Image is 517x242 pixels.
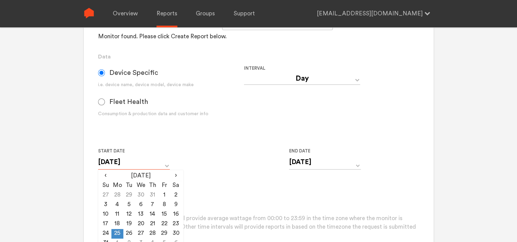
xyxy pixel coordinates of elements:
td: 14 [147,210,158,219]
td: 19 [123,219,135,229]
span: Fleet Health [109,98,148,106]
div: i.e. device name, device model, device make [98,81,244,89]
td: 22 [158,219,170,229]
input: Fleet Health [98,98,105,105]
label: End Date [289,147,355,155]
td: 6 [135,200,147,210]
th: Th [147,181,158,191]
td: 30 [170,229,182,239]
td: 27 [100,191,111,200]
td: 26 [123,229,135,239]
td: 24 [100,229,111,239]
td: 29 [123,191,135,200]
td: 17 [100,219,111,229]
td: 5 [123,200,135,210]
td: 10 [100,210,111,219]
td: 23 [170,219,182,229]
td: 12 [123,210,135,219]
img: Sense Logo [84,8,94,18]
td: 31 [147,191,158,200]
td: 18 [111,219,123,229]
th: [DATE] [111,172,170,181]
td: 7 [147,200,158,210]
td: 20 [135,219,147,229]
label: Interval [244,64,384,72]
td: 2 [170,191,182,200]
td: 25 [111,229,123,239]
span: ‹ [100,172,111,180]
span: › [170,172,182,180]
td: 21 [147,219,158,229]
td: 28 [147,229,158,239]
td: 11 [111,210,123,219]
td: 29 [158,229,170,239]
p: Please note that daily reports will provide average wattage from 00:00 to 23:59 in the time zone ... [98,214,419,240]
td: 27 [135,229,147,239]
h3: Data [98,53,419,61]
span: Device Specific [109,69,158,77]
td: 15 [158,210,170,219]
th: We [135,181,147,191]
div: Monitor found. Please click Create Report below. [98,32,227,41]
th: Su [100,181,111,191]
td: 30 [135,191,147,200]
th: Fr [158,181,170,191]
th: Mo [111,181,123,191]
td: 3 [100,200,111,210]
td: 1 [158,191,170,200]
td: 9 [170,200,182,210]
td: 13 [135,210,147,219]
td: 28 [111,191,123,200]
td: 8 [158,200,170,210]
input: Device Specific [98,69,105,76]
label: Start Date [98,147,164,155]
div: Consumption & production data and customer info [98,110,244,118]
td: 16 [170,210,182,219]
th: Sa [170,181,182,191]
th: Tu [123,181,135,191]
td: 4 [111,200,123,210]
